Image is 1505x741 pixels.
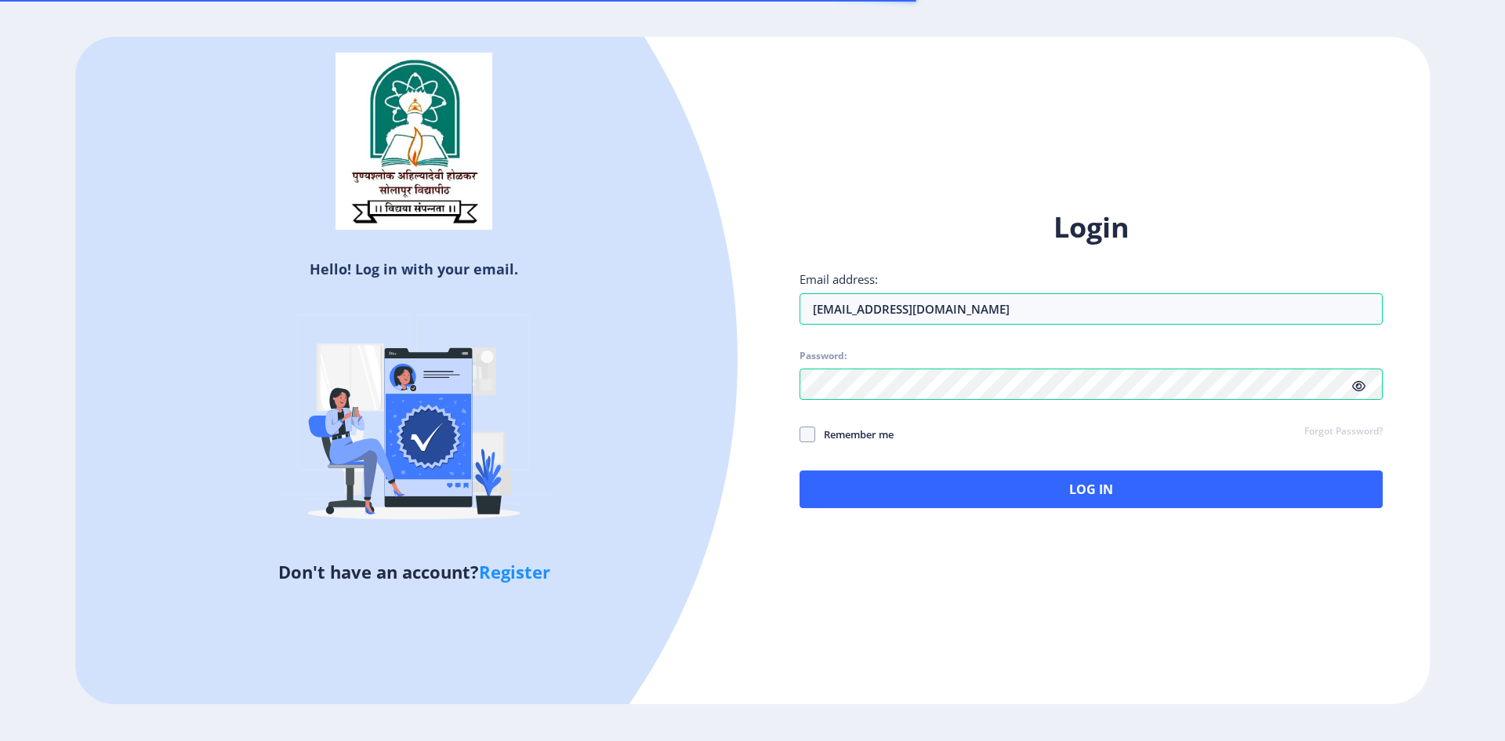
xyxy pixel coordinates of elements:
[800,470,1383,508] button: Log In
[1304,425,1383,439] a: Forgot Password?
[87,559,741,584] h5: Don't have an account?
[277,285,551,559] img: Verified-rafiki.svg
[815,425,894,444] span: Remember me
[479,560,550,583] a: Register
[800,209,1383,246] h1: Login
[335,53,492,230] img: sulogo.png
[800,293,1383,325] input: Email address
[800,271,878,287] label: Email address:
[800,350,847,362] label: Password:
